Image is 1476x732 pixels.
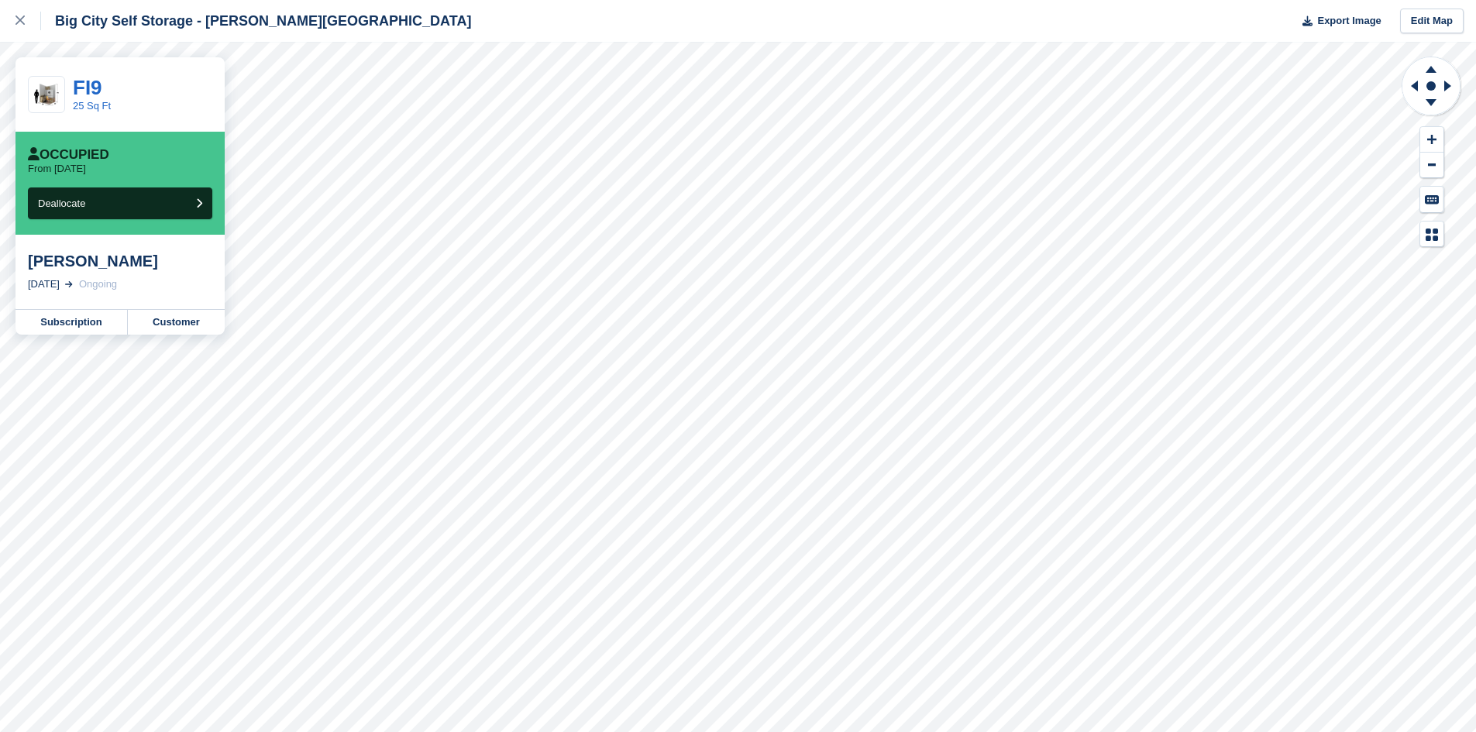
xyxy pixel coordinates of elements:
button: Deallocate [28,187,212,219]
a: Edit Map [1400,9,1464,34]
div: Occupied [28,147,109,163]
img: 25-sqft-unit.jpg [29,81,64,108]
span: Deallocate [38,198,85,209]
a: 25 Sq Ft [73,100,111,112]
div: Ongoing [79,277,117,292]
button: Export Image [1293,9,1381,34]
button: Keyboard Shortcuts [1420,187,1443,212]
a: FI9 [73,76,102,99]
a: Subscription [15,310,128,335]
img: arrow-right-light-icn-cde0832a797a2874e46488d9cf13f60e5c3a73dbe684e267c42b8395dfbc2abf.svg [65,281,73,287]
a: Customer [128,310,225,335]
div: [DATE] [28,277,60,292]
div: [PERSON_NAME] [28,252,212,270]
span: Export Image [1317,13,1381,29]
button: Map Legend [1420,222,1443,247]
button: Zoom Out [1420,153,1443,178]
p: From [DATE] [28,163,86,175]
button: Zoom In [1420,127,1443,153]
div: Big City Self Storage - [PERSON_NAME][GEOGRAPHIC_DATA] [41,12,471,30]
